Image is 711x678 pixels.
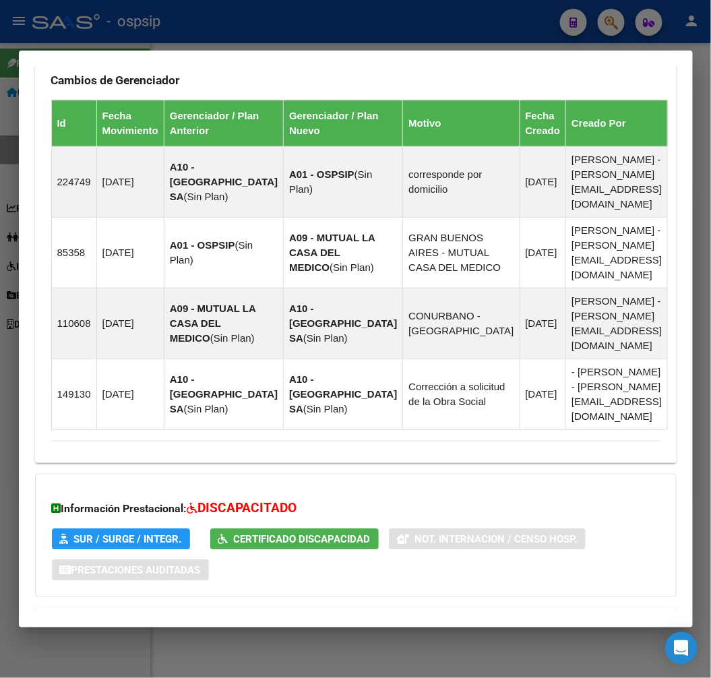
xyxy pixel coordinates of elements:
[52,528,190,549] button: SUR / SURGE / INTEGR.
[284,217,403,288] td: ( )
[520,217,566,288] td: [DATE]
[51,146,96,217] td: 224749
[170,161,278,202] strong: A10 - [GEOGRAPHIC_DATA] SA
[234,533,371,545] span: Certificado Discapacidad
[415,533,578,545] span: Not. Internacion / Censo Hosp.
[403,359,520,429] td: Corrección a solicitud de la Obra Social
[71,564,201,576] span: Prestaciones Auditadas
[520,100,566,146] th: Fecha Creado
[214,332,251,344] span: Sin Plan
[210,528,379,549] button: Certificado Discapacidad
[51,73,660,88] h3: Cambios de Gerenciador
[284,359,403,429] td: ( )
[164,217,283,288] td: ( )
[96,146,164,217] td: [DATE]
[51,217,96,288] td: 85358
[164,359,283,429] td: ( )
[520,288,566,359] td: [DATE]
[170,373,278,414] strong: A10 - [GEOGRAPHIC_DATA] SA
[96,359,164,429] td: [DATE]
[665,632,698,665] div: Open Intercom Messenger
[198,500,297,516] span: DISCAPACITADO
[566,100,668,146] th: Creado Por
[51,359,96,429] td: 149130
[289,373,397,414] strong: A10 - [GEOGRAPHIC_DATA] SA
[96,100,164,146] th: Fecha Movimiento
[520,146,566,217] td: [DATE]
[52,499,660,518] h3: Información Prestacional:
[289,232,375,273] strong: A09 - MUTUAL LA CASA DEL MEDICO
[284,100,403,146] th: Gerenciador / Plan Nuevo
[333,261,371,273] span: Sin Plan
[170,239,253,266] span: Sin Plan
[566,217,668,288] td: [PERSON_NAME] - [PERSON_NAME][EMAIL_ADDRESS][DOMAIN_NAME]
[403,100,520,146] th: Motivo
[51,100,96,146] th: Id
[96,217,164,288] td: [DATE]
[566,359,668,429] td: - [PERSON_NAME] - [PERSON_NAME][EMAIL_ADDRESS][DOMAIN_NAME]
[403,146,520,217] td: corresponde por domicilio
[284,288,403,359] td: ( )
[566,146,668,217] td: [PERSON_NAME] - [PERSON_NAME][EMAIL_ADDRESS][DOMAIN_NAME]
[164,100,283,146] th: Gerenciador / Plan Anterior
[170,303,256,344] strong: A09 - MUTUAL LA CASA DEL MEDICO
[96,288,164,359] td: [DATE]
[284,146,403,217] td: ( )
[164,288,283,359] td: ( )
[51,288,96,359] td: 110608
[566,288,668,359] td: [PERSON_NAME] - [PERSON_NAME][EMAIL_ADDRESS][DOMAIN_NAME]
[187,403,225,414] span: Sin Plan
[389,528,586,549] button: Not. Internacion / Censo Hosp.
[307,332,344,344] span: Sin Plan
[170,239,235,251] strong: A01 - OSPSIP
[289,168,354,180] strong: A01 - OSPSIP
[187,191,225,202] span: Sin Plan
[520,359,566,429] td: [DATE]
[289,303,397,344] strong: A10 - [GEOGRAPHIC_DATA] SA
[35,608,677,640] mat-expansion-panel-header: Aportes y Contribuciones del Afiliado: 20130929843
[307,403,344,414] span: Sin Plan
[74,533,182,545] span: SUR / SURGE / INTEGR.
[164,146,283,217] td: ( )
[52,559,209,580] button: Prestaciones Auditadas
[403,288,520,359] td: CONURBANO - [GEOGRAPHIC_DATA]
[289,168,372,195] span: Sin Plan
[403,217,520,288] td: GRAN BUENOS AIRES - MUTUAL CASA DEL MEDICO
